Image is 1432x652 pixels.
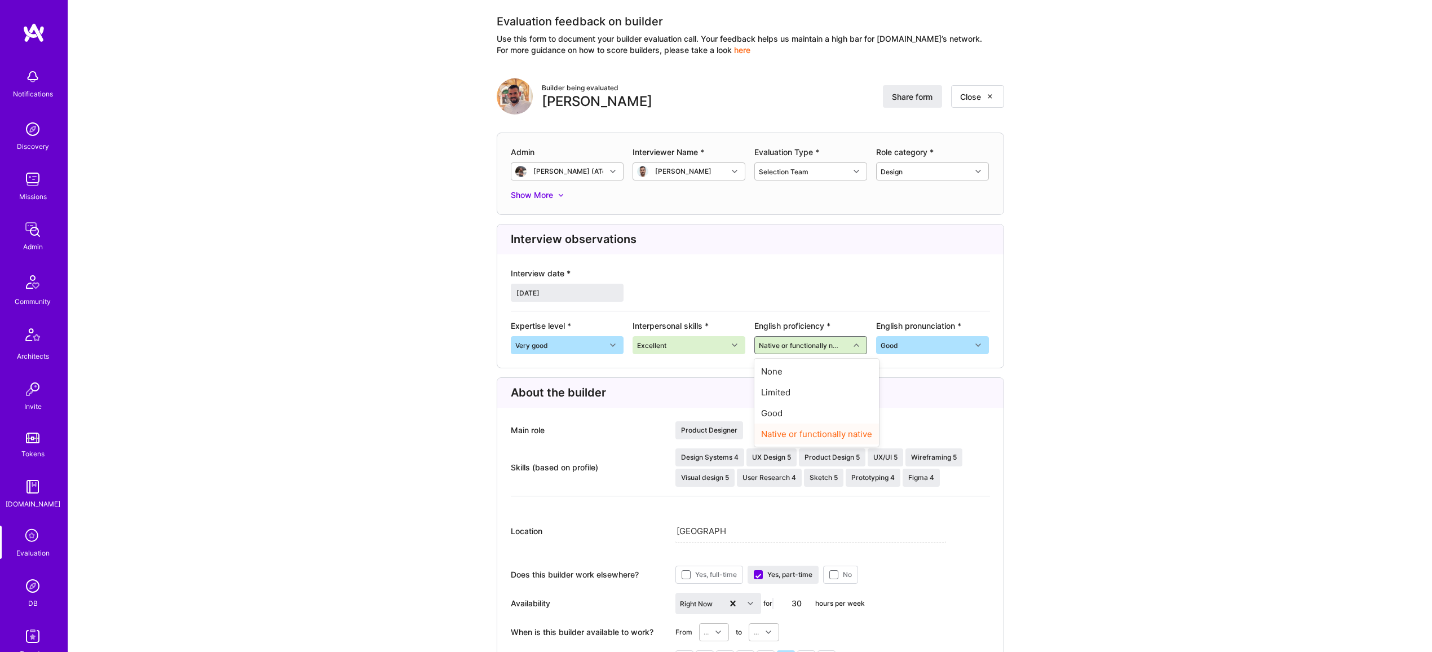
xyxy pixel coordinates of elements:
img: User Avatar [497,78,533,114]
div: for [761,598,865,609]
img: Skill Targeter [21,625,44,647]
div: Missions [19,191,47,202]
div: Good [754,403,879,424]
img: Invite [21,378,44,400]
div: Interview observations [497,224,1004,254]
div: [DOMAIN_NAME] [6,498,60,510]
a: User AvatarBuilder being evaluated[PERSON_NAME] [497,78,652,114]
div: Evaluation Type * [754,147,867,158]
div: English pronunciation * [876,320,998,332]
div: Evaluation feedback on builder [497,14,1004,29]
div: [PERSON_NAME] [655,167,711,176]
div: Design [881,166,907,178]
div: Admin [23,241,43,253]
i: icon Chevron [610,342,616,348]
img: Architects [19,323,46,350]
div: Notifications [13,88,53,100]
div: Interviewer Name * [633,147,745,158]
div: Yes, part-time [748,566,819,584]
i: icon Chevron [715,629,721,635]
div: Native or functionally native [754,424,879,444]
div: Sketch 5 [804,469,843,487]
img: guide book [21,475,44,498]
img: User Avatar [637,166,648,177]
div: When is this builder available to work? [511,623,662,641]
i: icon Chevron [610,169,616,174]
div: Visual design 5 [675,469,735,487]
a: here [734,45,750,55]
div: No [823,566,858,584]
img: Admin Search [21,575,44,597]
div: Discovery [17,140,49,152]
div: Good [881,340,903,351]
i: icon SelectionTeam [22,526,43,547]
div: [PERSON_NAME] (ATeam) [533,167,619,176]
div: Admin [511,147,624,158]
img: discovery [21,118,44,140]
i: icon Chevron [854,342,859,348]
i: icon Chevron [732,169,737,174]
button: Close [951,85,1004,108]
div: User Research 4 [737,469,802,487]
div: Expertise level * [511,320,633,332]
div: Very good [515,340,553,351]
div: [PERSON_NAME] [542,93,652,110]
i: icon Chevron [975,169,981,174]
div: Main role [511,421,662,439]
div: Native or functionally native [759,340,847,351]
div: Product Designer [675,421,743,439]
img: admin teamwork [21,218,44,241]
img: Community [19,268,46,296]
div: Show More [511,190,553,201]
div: Location [511,505,662,557]
div: None [754,361,879,382]
i: icon Chevron [975,342,981,348]
div: Product Design 5 [799,448,865,466]
div: DB [28,597,38,609]
img: logo [23,23,45,43]
img: User Avatar [515,166,527,177]
img: teamwork [21,168,44,191]
div: Figma 4 [903,469,940,487]
div: Availability [511,593,662,614]
i: icon Chevron [854,169,859,174]
div: UX/UI 5 [868,448,903,466]
div: Tokens [21,448,45,460]
div: Invite [24,400,42,412]
div: Community [15,296,51,307]
div: Yes, full-time [675,566,743,584]
div: hours per week [815,598,865,609]
button: Share form [883,85,942,108]
div: Design Systems 4 [675,448,744,466]
input: Select Date... [516,288,618,299]
img: tokens [26,433,39,443]
i: icon Chevron [766,629,771,635]
div: Prototyping 4 [846,469,900,487]
textarea: 30 [783,598,811,609]
i: icon Chevron [732,342,737,348]
div: Skills (based on profile) [511,448,662,487]
div: About the builder [497,378,1004,408]
div: ... [704,627,709,637]
div: Evaluation [16,547,50,559]
i: icon Chevron [748,601,753,606]
div: Architects [17,350,49,362]
img: bell [21,65,44,88]
div: Limited [754,382,879,403]
div: Wireframing 5 [905,448,962,466]
div: Interview date * [511,268,633,279]
div: Does this builder work elsewhere? [511,566,662,584]
div: ... [754,627,759,637]
div: Builder being evaluated [542,83,652,93]
div: Excellent [637,340,671,351]
div: From to [675,623,779,641]
div: Right Now [680,598,717,610]
div: Use this form to document your builder evaluation call. Your feedback helps us maintain a high ba... [497,33,1004,56]
div: UX Design 5 [746,448,797,466]
div: Interpersonal skills * [633,320,754,332]
div: English proficiency * [754,320,876,332]
div: Selection Team [759,166,813,178]
div: Role category * [876,147,989,158]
